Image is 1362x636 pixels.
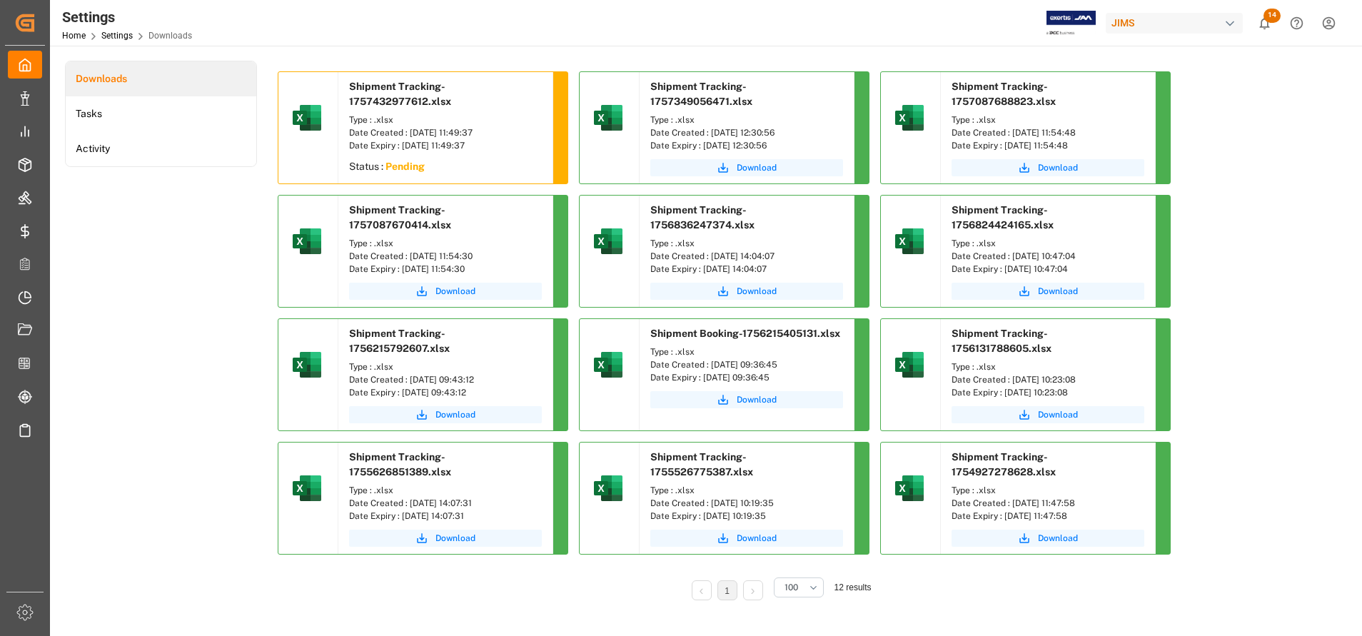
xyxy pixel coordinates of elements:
div: Date Expiry : [DATE] 09:43:12 [349,386,542,399]
div: Date Created : [DATE] 14:07:31 [349,497,542,510]
span: Download [737,285,777,298]
div: Type : .xlsx [952,237,1144,250]
div: Status : [338,156,553,181]
div: Date Created : [DATE] 10:19:35 [650,497,843,510]
a: Downloads [66,61,256,96]
button: Download [650,391,843,408]
div: Date Created : [DATE] 10:23:08 [952,373,1144,386]
li: Tasks [66,96,256,131]
div: Date Created : [DATE] 12:30:56 [650,126,843,139]
sapn: Pending [385,161,425,172]
span: Download [737,161,777,174]
div: Type : .xlsx [650,237,843,250]
img: microsoft-excel-2019--v1.png [591,471,625,505]
button: Download [952,406,1144,423]
span: Shipment Tracking-1757432977612.xlsx [349,81,451,107]
div: Type : .xlsx [349,360,542,373]
div: Date Created : [DATE] 11:49:37 [349,126,542,139]
div: Date Expiry : [DATE] 10:19:35 [650,510,843,523]
div: Type : .xlsx [952,113,1144,126]
span: Download [1038,285,1078,298]
span: Download [737,393,777,406]
div: Date Created : [DATE] 09:36:45 [650,358,843,371]
span: Download [1038,408,1078,421]
span: Shipment Tracking-1755526775387.xlsx [650,451,753,478]
img: microsoft-excel-2019--v1.png [892,471,927,505]
div: Date Created : [DATE] 11:54:48 [952,126,1144,139]
span: Shipment Booking-1756215405131.xlsx [650,328,840,339]
li: 1 [717,580,737,600]
div: Type : .xlsx [349,484,542,497]
span: Shipment Tracking-1754927278628.xlsx [952,451,1056,478]
button: Download [349,283,542,300]
div: Date Expiry : [DATE] 09:36:45 [650,371,843,384]
img: microsoft-excel-2019--v1.png [591,224,625,258]
a: Activity [66,131,256,166]
img: microsoft-excel-2019--v1.png [290,471,324,505]
img: microsoft-excel-2019--v1.png [591,101,625,135]
div: Type : .xlsx [349,237,542,250]
a: Settings [101,31,133,41]
div: Type : .xlsx [650,345,843,358]
div: Date Created : [DATE] 10:47:04 [952,250,1144,263]
button: Download [952,283,1144,300]
a: Download [349,406,542,423]
img: microsoft-excel-2019--v1.png [892,101,927,135]
div: Type : .xlsx [952,484,1144,497]
span: Shipment Tracking-1756131788605.xlsx [952,328,1051,354]
span: Shipment Tracking-1756836247374.xlsx [650,204,755,231]
div: Type : .xlsx [952,360,1144,373]
button: JIMS [1106,9,1248,36]
div: Date Expiry : [DATE] 11:54:48 [952,139,1144,152]
div: Date Expiry : [DATE] 12:30:56 [650,139,843,152]
div: Date Expiry : [DATE] 14:04:07 [650,263,843,276]
button: Download [952,530,1144,547]
span: Shipment Tracking-1757087670414.xlsx [349,204,451,231]
div: Type : .xlsx [349,113,542,126]
div: Date Expiry : [DATE] 10:47:04 [952,263,1144,276]
span: Shipment Tracking-1756824424165.xlsx [952,204,1054,231]
span: Shipment Tracking-1757087688823.xlsx [952,81,1056,107]
a: 1 [725,586,730,596]
button: Download [952,159,1144,176]
img: microsoft-excel-2019--v1.png [892,348,927,382]
button: Download [650,283,843,300]
div: Date Expiry : [DATE] 11:49:37 [349,139,542,152]
span: Shipment Tracking-1755626851389.xlsx [349,451,451,478]
button: show 14 new notifications [1248,7,1281,39]
span: Shipment Tracking-1756215792607.xlsx [349,328,450,354]
button: Download [650,530,843,547]
div: JIMS [1106,13,1243,34]
a: Download [650,159,843,176]
a: Home [62,31,86,41]
div: Date Expiry : [DATE] 10:23:08 [952,386,1144,399]
span: Shipment Tracking-1757349056471.xlsx [650,81,752,107]
img: Exertis%20JAM%20-%20Email%20Logo.jpg_1722504956.jpg [1046,11,1096,36]
img: microsoft-excel-2019--v1.png [290,101,324,135]
div: Date Created : [DATE] 11:54:30 [349,250,542,263]
span: 14 [1263,9,1281,23]
span: Download [435,532,475,545]
button: Help Center [1281,7,1313,39]
span: Download [737,532,777,545]
span: Download [1038,161,1078,174]
span: Download [1038,532,1078,545]
div: Date Created : [DATE] 14:04:07 [650,250,843,263]
div: Date Expiry : [DATE] 11:54:30 [349,263,542,276]
span: Download [435,285,475,298]
div: Settings [62,6,192,28]
li: Previous Page [692,580,712,600]
img: microsoft-excel-2019--v1.png [290,348,324,382]
span: Download [435,408,475,421]
button: open menu [774,577,824,597]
